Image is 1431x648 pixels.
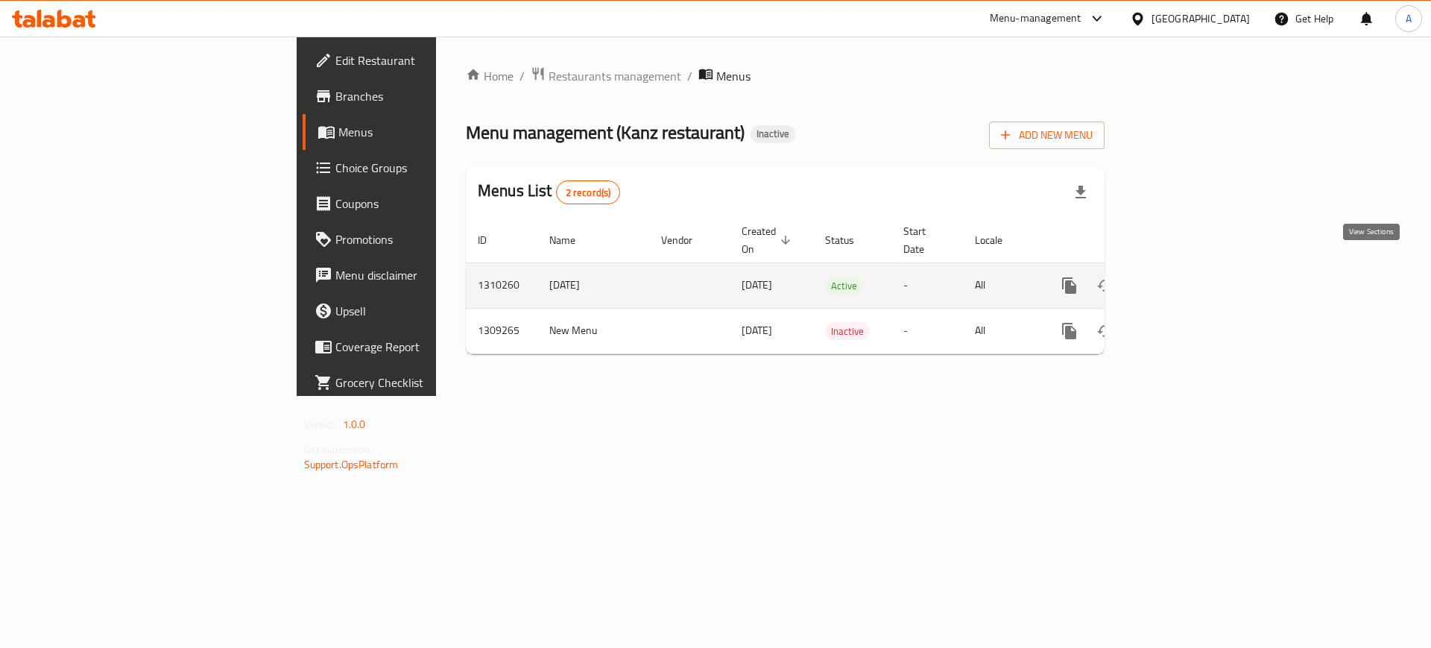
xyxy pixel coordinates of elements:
span: Name [549,231,595,249]
table: enhanced table [466,218,1207,354]
span: 2 record(s) [557,186,620,200]
div: [GEOGRAPHIC_DATA] [1152,10,1250,27]
td: All [963,308,1040,353]
td: All [963,262,1040,308]
span: Created On [742,222,795,258]
span: Version: [304,415,341,434]
span: Choice Groups [335,159,524,177]
div: Total records count [556,180,621,204]
span: Upsell [335,302,524,320]
a: Coverage Report [303,329,536,365]
td: [DATE] [537,262,649,308]
span: ID [478,231,506,249]
h2: Menus List [478,180,620,204]
a: Menus [303,114,536,150]
span: Menus [338,123,524,141]
a: Branches [303,78,536,114]
button: Add New Menu [989,122,1105,149]
span: Coupons [335,195,524,213]
a: Grocery Checklist [303,365,536,400]
span: 1.0.0 [343,415,366,434]
a: Upsell [303,293,536,329]
span: Inactive [825,323,870,340]
span: Grocery Checklist [335,374,524,391]
a: Menu disclaimer [303,257,536,293]
span: Add New Menu [1001,126,1093,145]
li: / [687,67,692,85]
span: Menu management ( Kanz restaurant ) [466,116,745,149]
button: Change Status [1087,313,1123,349]
th: Actions [1040,218,1207,263]
a: Choice Groups [303,150,536,186]
a: Support.OpsPlatform [304,455,399,474]
td: - [891,308,963,353]
nav: breadcrumb [466,66,1105,86]
span: Vendor [661,231,712,249]
span: [DATE] [742,321,772,340]
button: more [1052,268,1087,303]
span: A [1406,10,1412,27]
a: Coupons [303,186,536,221]
td: - [891,262,963,308]
span: Coverage Report [335,338,524,356]
span: Menus [716,67,751,85]
span: Locale [975,231,1022,249]
button: Change Status [1087,268,1123,303]
span: Get support on: [304,440,373,459]
div: Menu-management [990,10,1081,28]
span: Branches [335,87,524,105]
div: Inactive [825,322,870,340]
span: Promotions [335,230,524,248]
button: more [1052,313,1087,349]
span: Active [825,277,863,295]
a: Restaurants management [531,66,681,86]
span: Inactive [751,128,795,140]
span: Status [825,231,874,249]
div: Export file [1063,174,1099,210]
span: Edit Restaurant [335,51,524,69]
span: Restaurants management [549,67,681,85]
a: Edit Restaurant [303,43,536,78]
span: Menu disclaimer [335,266,524,284]
a: Promotions [303,221,536,257]
span: Start Date [903,222,945,258]
td: New Menu [537,308,649,353]
span: [DATE] [742,275,772,295]
div: Inactive [751,125,795,143]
